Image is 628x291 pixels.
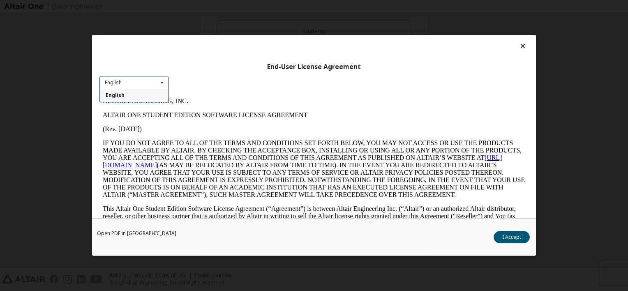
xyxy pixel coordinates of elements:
[99,63,529,71] div: End-User License Agreement
[97,231,176,236] a: Open PDF in [GEOGRAPHIC_DATA]
[3,31,426,39] p: (Rev. [DATE])
[3,45,426,104] p: IF YOU DO NOT AGREE TO ALL OF THE TERMS AND CONDITIONS SET FORTH BELOW, YOU MAY NOT ACCESS OR USE...
[106,92,125,99] span: English
[494,231,530,244] button: I Accept
[3,60,403,74] a: [URL][DOMAIN_NAME]
[3,111,426,141] p: This Altair One Student Edition Software License Agreement (“Agreement”) is between Altair Engine...
[3,3,426,11] p: ALTAIR ENGINEERING, INC.
[3,17,426,25] p: ALTAIR ONE STUDENT EDITION SOFTWARE LICENSE AGREEMENT
[105,80,122,85] div: English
